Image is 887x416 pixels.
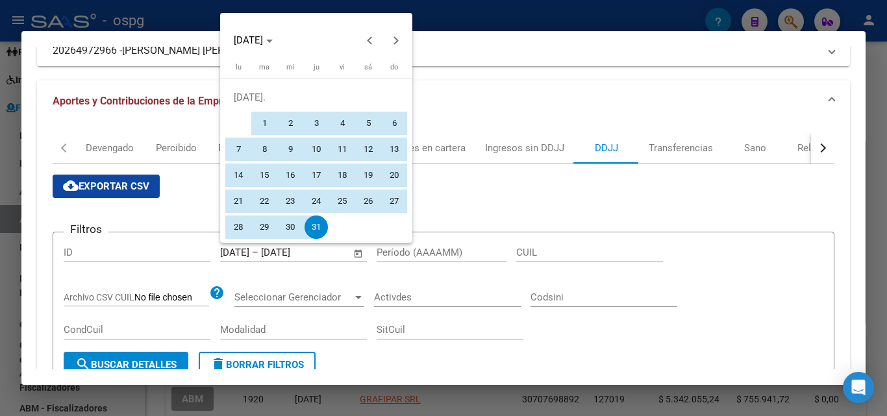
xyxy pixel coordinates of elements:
button: 8 de julio de 2025 [251,136,277,162]
button: 5 de julio de 2025 [355,110,381,136]
span: 15 [253,164,276,187]
button: 6 de julio de 2025 [381,110,407,136]
button: Previous month [357,27,383,53]
span: 31 [305,215,328,239]
button: 30 de julio de 2025 [277,214,303,240]
span: 24 [305,190,328,213]
span: 5 [356,112,380,135]
span: 27 [382,190,406,213]
button: 22 de julio de 2025 [251,188,277,214]
span: 11 [331,138,354,161]
button: 26 de julio de 2025 [355,188,381,214]
button: 18 de julio de 2025 [329,162,355,188]
span: 3 [305,112,328,135]
button: 7 de julio de 2025 [225,136,251,162]
button: 31 de julio de 2025 [303,214,329,240]
span: 14 [227,164,250,187]
span: 1 [253,112,276,135]
button: 12 de julio de 2025 [355,136,381,162]
span: 12 [356,138,380,161]
span: 22 [253,190,276,213]
span: 26 [356,190,380,213]
span: 20 [382,164,406,187]
button: 11 de julio de 2025 [329,136,355,162]
span: mi [286,63,295,71]
span: 8 [253,138,276,161]
span: 25 [331,190,354,213]
span: [DATE] [234,34,263,46]
button: 15 de julio de 2025 [251,162,277,188]
button: 13 de julio de 2025 [381,136,407,162]
button: 28 de julio de 2025 [225,214,251,240]
span: 29 [253,215,276,239]
button: 29 de julio de 2025 [251,214,277,240]
button: 4 de julio de 2025 [329,110,355,136]
span: ma [259,63,269,71]
span: 17 [305,164,328,187]
button: 16 de julio de 2025 [277,162,303,188]
span: do [390,63,398,71]
span: 7 [227,138,250,161]
span: vi [340,63,345,71]
button: 25 de julio de 2025 [329,188,355,214]
span: 9 [279,138,302,161]
button: Next month [383,27,409,53]
span: lu [236,63,242,71]
button: 3 de julio de 2025 [303,110,329,136]
span: 19 [356,164,380,187]
td: [DATE]. [225,84,407,110]
span: 10 [305,138,328,161]
button: 23 de julio de 2025 [277,188,303,214]
button: 19 de julio de 2025 [355,162,381,188]
span: 23 [279,190,302,213]
span: 18 [331,164,354,187]
button: 10 de julio de 2025 [303,136,329,162]
span: 21 [227,190,250,213]
button: 9 de julio de 2025 [277,136,303,162]
span: 2 [279,112,302,135]
button: 1 de julio de 2025 [251,110,277,136]
button: 17 de julio de 2025 [303,162,329,188]
button: 24 de julio de 2025 [303,188,329,214]
button: 2 de julio de 2025 [277,110,303,136]
span: 4 [331,112,354,135]
div: Open Intercom Messenger [843,372,874,403]
button: 21 de julio de 2025 [225,188,251,214]
button: 14 de julio de 2025 [225,162,251,188]
span: 13 [382,138,406,161]
span: 16 [279,164,302,187]
button: 20 de julio de 2025 [381,162,407,188]
span: 6 [382,112,406,135]
span: 28 [227,215,250,239]
button: Choose month and year [229,29,278,52]
span: ju [314,63,319,71]
span: 30 [279,215,302,239]
button: 27 de julio de 2025 [381,188,407,214]
span: sá [364,63,372,71]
